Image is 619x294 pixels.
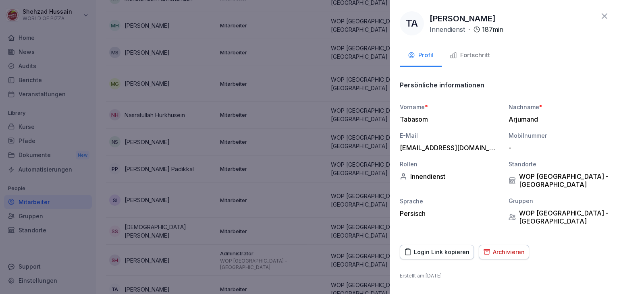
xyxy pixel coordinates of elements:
div: Nachname [509,103,609,111]
div: TA [400,11,424,35]
div: WOP [GEOGRAPHIC_DATA] - [GEOGRAPHIC_DATA] [509,209,609,225]
div: Innendienst [400,172,501,180]
div: Arjumand [509,115,605,123]
button: Archivieren [479,245,529,259]
div: · [430,25,503,34]
div: Mobilnummer [509,131,609,140]
p: Innendienst [430,25,465,34]
div: Login Link kopieren [404,248,469,257]
div: Standorte [509,160,609,168]
p: 187 min [482,25,503,34]
div: WOP [GEOGRAPHIC_DATA] - [GEOGRAPHIC_DATA] [509,172,609,188]
div: Fortschritt [450,51,490,60]
p: Erstellt am : [DATE] [400,272,609,280]
div: Rollen [400,160,501,168]
div: Vorname [400,103,501,111]
p: Persönliche informationen [400,81,484,89]
button: Fortschritt [442,45,498,67]
div: Persisch [400,209,501,217]
div: Sprache [400,197,501,205]
button: Profil [400,45,442,67]
div: Profil [408,51,434,60]
div: - [509,144,605,152]
div: [EMAIL_ADDRESS][DOMAIN_NAME] [400,144,496,152]
div: E-Mail [400,131,501,140]
p: [PERSON_NAME] [430,12,496,25]
div: Gruppen [509,197,609,205]
button: Login Link kopieren [400,245,474,259]
div: Tabasom [400,115,496,123]
div: Archivieren [483,248,525,257]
